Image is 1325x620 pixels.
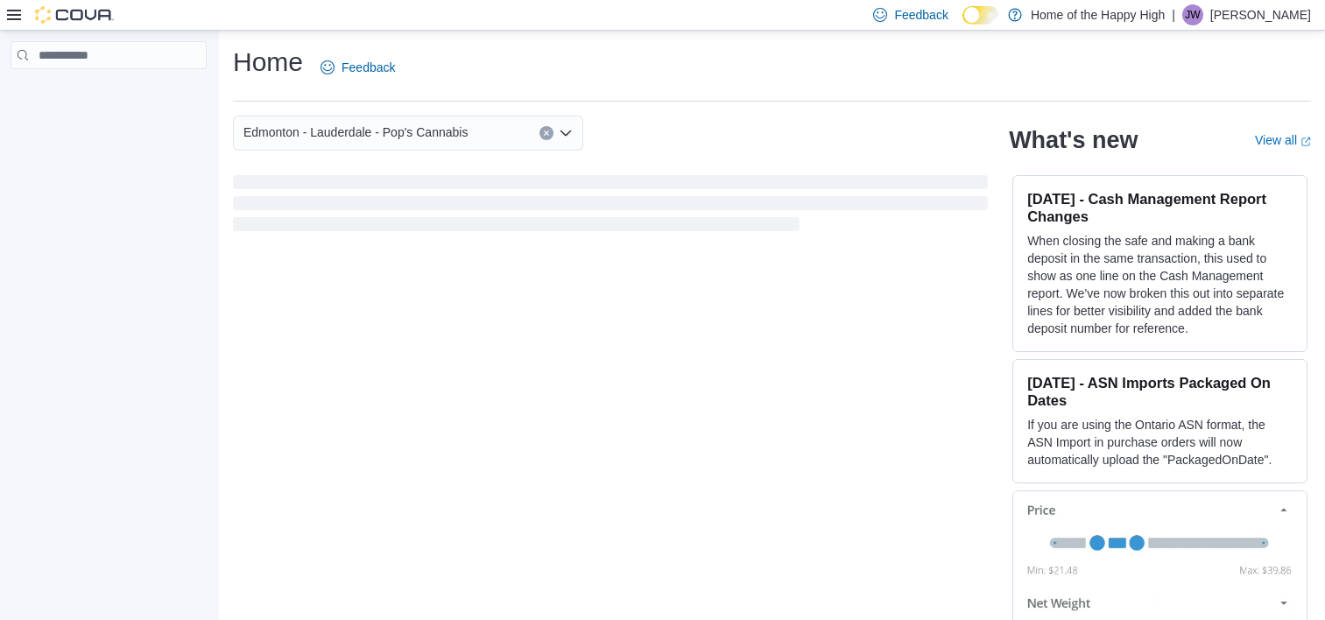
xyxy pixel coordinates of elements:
[233,179,988,235] span: Loading
[243,122,468,143] span: Edmonton - Lauderdale - Pop's Cannabis
[559,126,573,140] button: Open list of options
[314,50,402,85] a: Feedback
[233,45,303,80] h1: Home
[1182,4,1203,25] div: Jacki Willier
[1027,374,1293,409] h3: [DATE] - ASN Imports Packaged On Dates
[962,6,999,25] input: Dark Mode
[1009,126,1138,154] h2: What's new
[1031,4,1165,25] p: Home of the Happy High
[35,6,114,24] img: Cova
[1255,133,1311,147] a: View allExternal link
[1210,4,1311,25] p: [PERSON_NAME]
[1185,4,1200,25] span: JW
[1027,232,1293,337] p: When closing the safe and making a bank deposit in the same transaction, this used to show as one...
[1027,190,1293,225] h3: [DATE] - Cash Management Report Changes
[1027,416,1293,469] p: If you are using the Ontario ASN format, the ASN Import in purchase orders will now automatically...
[11,73,207,115] nav: Complex example
[342,59,395,76] span: Feedback
[894,6,948,24] span: Feedback
[1300,137,1311,147] svg: External link
[539,126,553,140] button: Clear input
[1172,4,1175,25] p: |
